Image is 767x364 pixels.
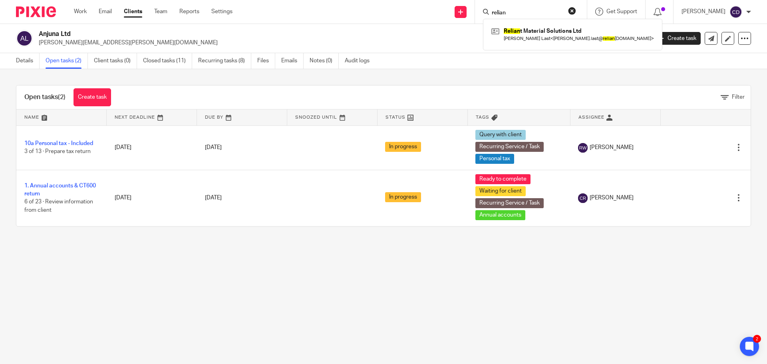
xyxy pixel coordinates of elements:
p: [PERSON_NAME][EMAIL_ADDRESS][PERSON_NAME][DOMAIN_NAME] [39,39,642,47]
span: [DATE] [205,145,222,150]
a: Settings [211,8,232,16]
span: Recurring Service / Task [475,142,544,152]
span: In progress [385,142,421,152]
a: Recurring tasks (8) [198,53,251,69]
td: [DATE] [107,170,197,226]
img: Pixie [16,6,56,17]
a: Client tasks (0) [94,53,137,69]
a: Closed tasks (11) [143,53,192,69]
img: svg%3E [578,193,588,203]
a: Audit logs [345,53,376,69]
span: In progress [385,192,421,202]
span: Query with client [475,130,526,140]
h2: Anjuna Ltd [39,30,522,38]
span: 3 of 13 · Prepare tax return [24,149,91,155]
a: Details [16,53,40,69]
span: [DATE] [205,195,222,201]
h1: Open tasks [24,93,66,101]
span: Status [385,115,405,119]
a: 1. Annual accounts & CT600 return [24,183,96,197]
span: Ready to complete [475,174,531,184]
a: Email [99,8,112,16]
span: Recurring Service / Task [475,198,544,208]
a: Create task [654,32,701,45]
span: 6 of 23 · Review information from client [24,199,93,213]
td: [DATE] [107,125,197,170]
a: Emails [281,53,304,69]
span: Personal tax [475,154,514,164]
span: [PERSON_NAME] [590,143,634,151]
span: Snoozed Until [295,115,337,119]
a: Clients [124,8,142,16]
a: Notes (0) [310,53,339,69]
a: Create task [74,88,111,106]
a: Reports [179,8,199,16]
span: (2) [58,94,66,100]
img: svg%3E [578,143,588,153]
a: Team [154,8,167,16]
button: Clear [568,7,576,15]
img: svg%3E [16,30,33,47]
span: Annual accounts [475,210,525,220]
img: svg%3E [729,6,742,18]
span: Filter [732,94,745,100]
p: [PERSON_NAME] [682,8,725,16]
span: Waiting for client [475,186,526,196]
span: Get Support [606,9,637,14]
span: Tags [476,115,489,119]
a: 10a Personal tax - Included [24,141,93,146]
input: Search [491,10,563,17]
a: Files [257,53,275,69]
span: [PERSON_NAME] [590,194,634,202]
div: 2 [753,335,761,343]
a: Work [74,8,87,16]
a: Open tasks (2) [46,53,88,69]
